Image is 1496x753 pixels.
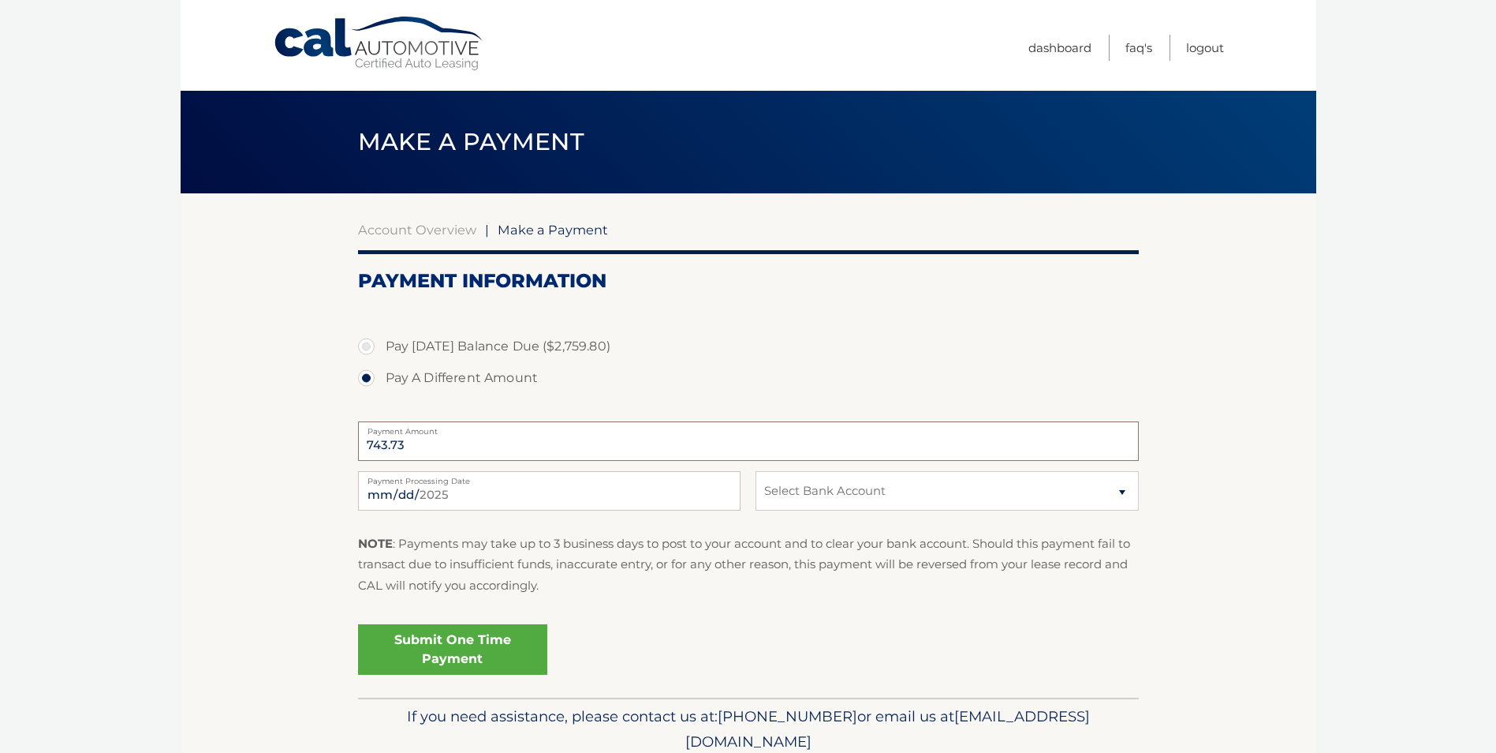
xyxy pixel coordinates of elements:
span: Make a Payment [358,127,584,156]
a: Logout [1186,35,1224,61]
label: Payment Amount [358,421,1139,434]
label: Payment Processing Date [358,471,741,484]
a: Dashboard [1028,35,1091,61]
a: FAQ's [1125,35,1152,61]
label: Pay [DATE] Balance Due ($2,759.80) [358,331,1139,362]
input: Payment Amount [358,421,1139,461]
span: [EMAIL_ADDRESS][DOMAIN_NAME] [685,707,1090,751]
span: | [485,222,489,238]
p: : Payments may take up to 3 business days to post to your account and to clear your bank account.... [358,534,1139,596]
a: Cal Automotive [273,16,486,72]
span: Make a Payment [498,222,608,238]
input: Payment Date [358,471,741,511]
a: Account Overview [358,222,476,238]
span: [PHONE_NUMBER] [718,707,857,725]
h2: Payment Information [358,269,1139,293]
strong: NOTE [358,536,393,551]
a: Submit One Time Payment [358,624,547,675]
label: Pay A Different Amount [358,362,1139,394]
